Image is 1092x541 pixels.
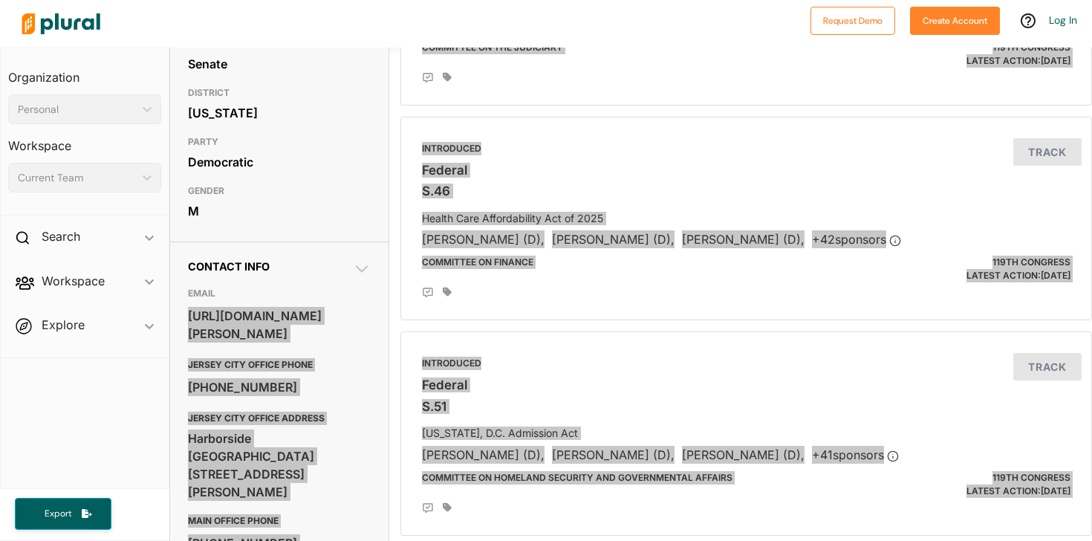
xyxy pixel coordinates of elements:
[422,256,533,268] span: Committee on Finance
[422,163,1070,178] h3: Federal
[443,72,452,82] div: Add tags
[992,472,1070,483] span: 119th Congress
[422,420,1070,440] h4: [US_STATE], D.C. Admission Act
[422,184,1070,198] h3: S.46
[812,232,901,247] span: + 42 sponsor s
[443,502,452,513] div: Add tags
[8,56,161,88] h3: Organization
[910,12,1000,27] a: Create Account
[422,399,1070,414] h3: S.51
[42,228,80,244] h2: Search
[188,427,370,503] div: Harborside [GEOGRAPHIC_DATA][STREET_ADDRESS][PERSON_NAME]
[188,285,370,302] h3: EMAIL
[188,512,370,530] h3: MAIN OFFICE PHONE
[422,42,563,53] span: Committee on the Judiciary
[34,508,82,520] span: Export
[1013,353,1082,380] button: Track
[1013,138,1082,166] button: Track
[422,357,1070,370] div: Introduced
[188,102,370,124] div: [US_STATE]
[188,151,370,173] div: Democratic
[188,260,270,273] span: Contact Info
[188,305,370,345] a: [URL][DOMAIN_NAME][PERSON_NAME]
[15,498,111,530] button: Export
[422,378,1070,392] h3: Federal
[858,41,1082,68] div: Latest Action: [DATE]
[188,182,370,200] h3: GENDER
[422,472,732,483] span: Committee on Homeland Security and Governmental Affairs
[422,205,1070,225] h4: Health Care Affordability Act of 2025
[1049,13,1077,27] a: Log In
[8,124,161,157] h3: Workspace
[682,232,805,247] span: [PERSON_NAME] (D),
[992,42,1070,53] span: 119th Congress
[992,256,1070,268] span: 119th Congress
[422,142,1070,155] div: Introduced
[422,447,545,462] span: [PERSON_NAME] (D),
[422,232,545,247] span: [PERSON_NAME] (D),
[188,53,370,75] div: Senate
[858,471,1082,498] div: Latest Action: [DATE]
[188,376,370,398] a: [PHONE_NUMBER]
[188,84,370,102] h3: DISTRICT
[443,287,452,297] div: Add tags
[422,502,434,514] div: Add Position Statement
[812,447,899,462] span: + 41 sponsor s
[682,447,805,462] span: [PERSON_NAME] (D),
[18,170,137,186] div: Current Team
[188,409,370,427] h3: JERSEY CITY OFFICE ADDRESS
[188,200,370,222] div: M
[188,356,370,374] h3: JERSEY CITY OFFICE PHONE
[910,7,1000,35] button: Create Account
[422,72,434,84] div: Add Position Statement
[552,232,675,247] span: [PERSON_NAME] (D),
[188,133,370,151] h3: PARTY
[18,102,137,117] div: Personal
[552,447,675,462] span: [PERSON_NAME] (D),
[858,256,1082,282] div: Latest Action: [DATE]
[810,12,895,27] a: Request Demo
[422,287,434,299] div: Add Position Statement
[810,7,895,35] button: Request Demo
